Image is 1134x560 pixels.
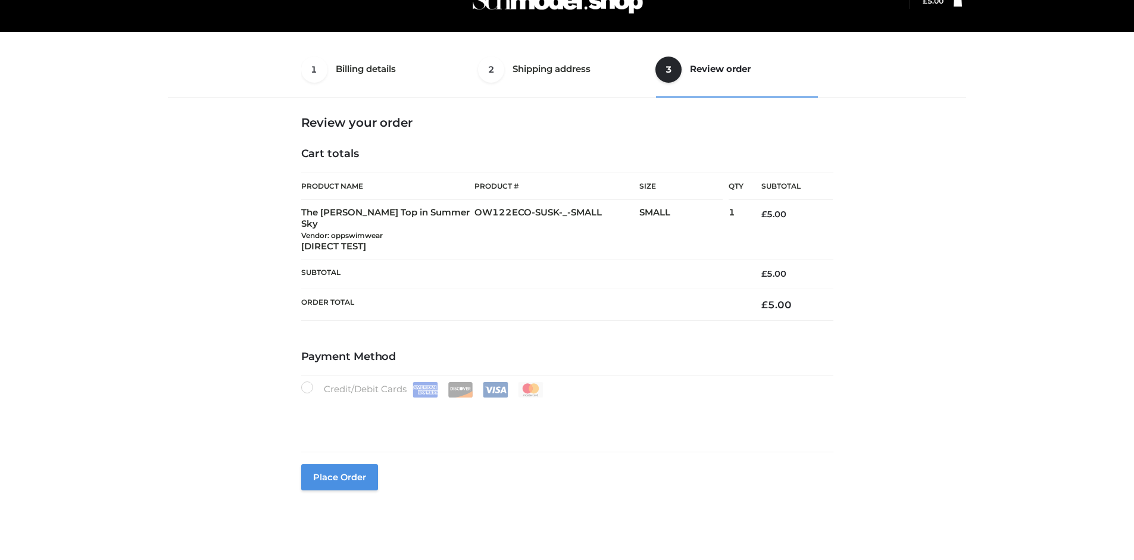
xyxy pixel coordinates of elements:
td: OW122ECO-SUSK-_-SMALL [474,200,639,259]
th: Product # [474,173,639,200]
h4: Payment Method [301,351,833,364]
th: Subtotal [743,173,833,200]
iframe: Secure payment input frame [299,395,831,439]
bdi: 5.00 [761,299,792,311]
img: Mastercard [518,382,543,398]
bdi: 5.00 [761,209,786,220]
span: £ [761,299,768,311]
h4: Cart totals [301,148,833,161]
th: Order Total [301,289,744,320]
th: Subtotal [301,259,744,289]
img: Discover [448,382,473,398]
th: Size [639,173,723,200]
img: Amex [413,382,438,398]
bdi: 5.00 [761,268,786,279]
h3: Review your order [301,115,833,130]
img: Visa [483,382,508,398]
td: The [PERSON_NAME] Top in Summer Sky [DIRECT TEST] [301,200,475,259]
th: Qty [729,173,743,200]
button: Place order [301,464,378,490]
span: £ [761,209,767,220]
label: Credit/Debit Cards [301,381,545,398]
td: SMALL [639,200,729,259]
th: Product Name [301,173,475,200]
small: Vendor: oppswimwear [301,231,383,240]
td: 1 [729,200,743,259]
span: £ [761,268,767,279]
